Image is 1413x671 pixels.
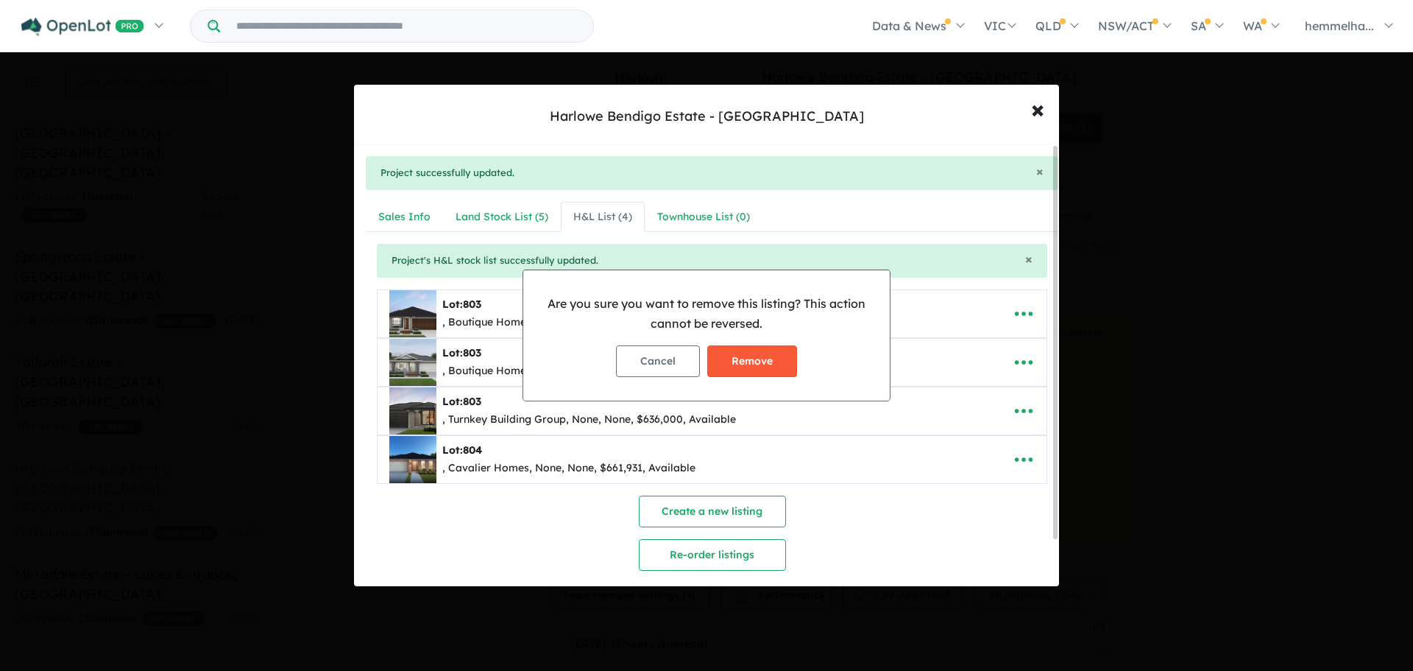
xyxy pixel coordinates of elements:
[1305,18,1374,33] span: hemmelha...
[223,10,590,42] input: Try estate name, suburb, builder or developer
[616,345,700,377] button: Cancel
[535,294,878,334] p: Are you sure you want to remove this listing? This action cannot be reversed.
[21,18,144,36] img: Openlot PRO Logo White
[707,345,797,377] button: Remove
